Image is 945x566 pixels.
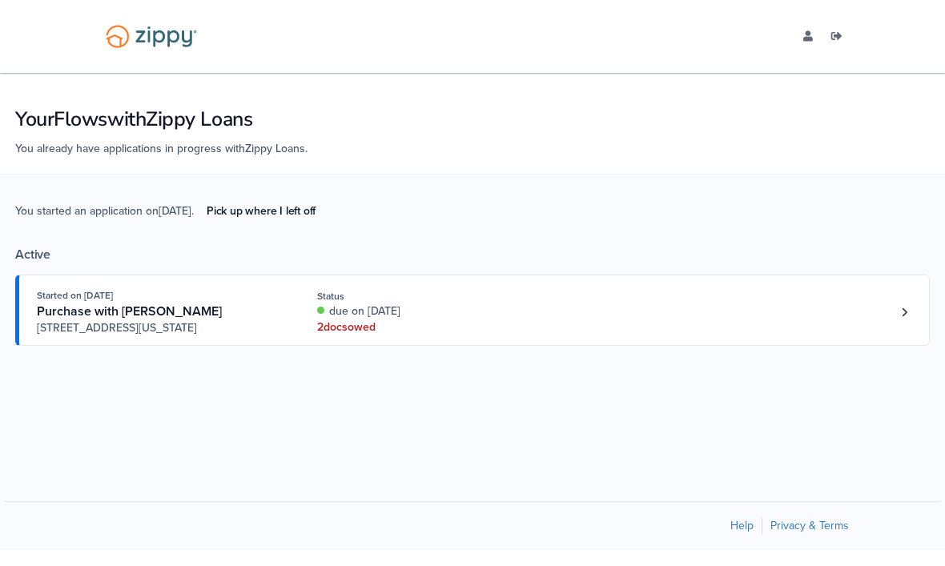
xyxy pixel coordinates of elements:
[317,319,531,335] div: 2 doc s owed
[831,30,849,46] a: Log out
[37,320,281,336] span: [STREET_ADDRESS][US_STATE]
[15,142,308,155] span: You already have applications in progress with Zippy Loans .
[37,303,222,319] span: Purchase with [PERSON_NAME]
[194,198,328,224] a: Pick up where I left off
[15,203,328,247] span: You started an application on [DATE] .
[892,300,916,324] a: Loan number 4216347
[317,303,531,319] div: due on [DATE]
[730,519,754,532] a: Help
[317,289,531,303] div: Status
[15,247,930,263] div: Active
[37,290,113,301] span: Started on [DATE]
[96,18,207,55] img: Logo
[15,106,930,133] h1: Your Flows with Zippy Loans
[15,275,930,346] a: Open loan 4216347
[803,30,819,46] a: edit profile
[770,519,849,532] a: Privacy & Terms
